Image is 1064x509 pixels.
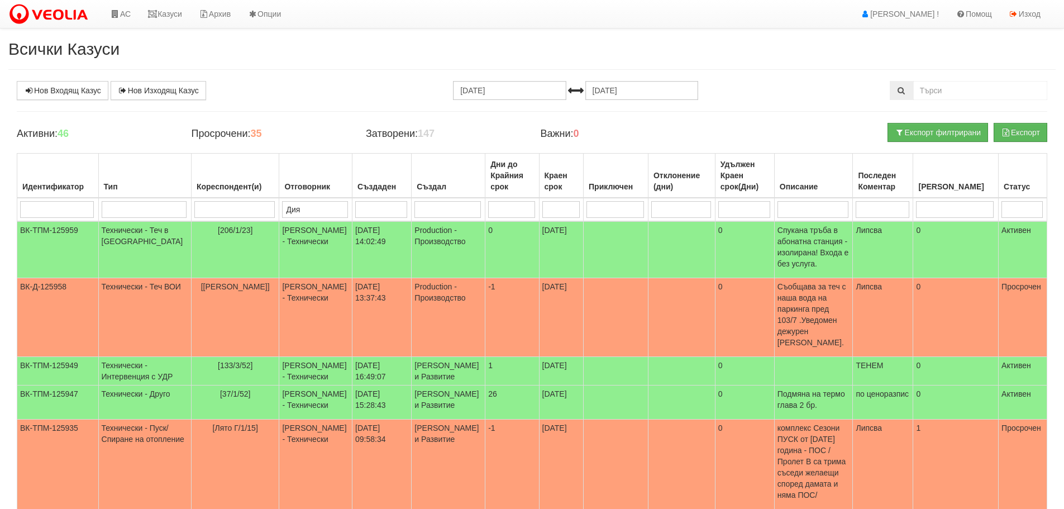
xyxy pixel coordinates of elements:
div: Тип [102,179,188,194]
td: [DATE] [539,221,584,278]
td: ВК-ТПМ-125947 [17,386,99,420]
td: 0 [715,357,774,386]
td: 0 [913,221,999,278]
th: Идентификатор: No sort applied, activate to apply an ascending sort [17,154,99,198]
span: Липсва [856,226,882,235]
span: по ценоразпис [856,389,909,398]
td: [PERSON_NAME] и Развитие [412,357,485,386]
span: 1 [488,361,493,370]
td: Активен [999,221,1047,278]
span: TEHEM [856,361,883,370]
span: Липсва [856,424,882,432]
b: 46 [58,128,69,139]
th: Статус: No sort applied, activate to apply an ascending sort [999,154,1047,198]
th: Създал: No sort applied, activate to apply an ascending sort [412,154,485,198]
b: 147 [418,128,435,139]
td: Production - Производство [412,221,485,278]
td: 0 [913,278,999,357]
td: Активен [999,386,1047,420]
th: Приключен: No sort applied, activate to apply an ascending sort [584,154,648,198]
td: ВК-Д-125958 [17,278,99,357]
td: 0 [913,386,999,420]
td: 0 [715,386,774,420]
h4: Активни: [17,129,174,140]
td: Production - Производство [412,278,485,357]
td: [DATE] [539,278,584,357]
td: ВК-ТПМ-125949 [17,357,99,386]
span: 0 [488,226,493,235]
td: ВК-ТПМ-125959 [17,221,99,278]
div: Отклонение (дни) [651,168,712,194]
span: [Лято Г/1/15] [213,424,258,432]
div: Удължен Краен срок(Дни) [718,156,771,194]
div: [PERSON_NAME] [916,179,995,194]
th: Дни до Крайния срок: No sort applied, activate to apply an ascending sort [485,154,539,198]
p: комплекс Сезони ПУСК от [DATE] година - ПОС / Пролет В са трима съседи желаещи според дамата и ня... [777,422,850,501]
div: Приключен [586,179,645,194]
td: 0 [715,278,774,357]
a: Нов Входящ Казус [17,81,108,100]
td: [PERSON_NAME] - Технически [279,221,352,278]
div: Последен Коментар [856,168,910,194]
span: 26 [488,389,497,398]
input: Търсене по Идентификатор, Бл/Вх/Ап, Тип, Описание, Моб. Номер, Имейл, Файл, Коментар, [913,81,1047,100]
b: 35 [250,128,261,139]
button: Експорт филтрирани [888,123,988,142]
td: [DATE] [539,357,584,386]
span: [206/1/23] [218,226,252,235]
th: Краен срок: No sort applied, activate to apply an ascending sort [539,154,584,198]
p: Съобщава за теч с наша вода на паркинга пред 103/7 .Уведомен дежурен [PERSON_NAME]. [777,281,850,348]
td: [PERSON_NAME] - Технически [279,278,352,357]
td: Активен [999,357,1047,386]
span: [133/3/52] [218,361,252,370]
div: Идентификатор [20,179,96,194]
span: -1 [488,282,495,291]
div: Дни до Крайния срок [488,156,536,194]
th: Брой Файлове: No sort applied, activate to apply an ascending sort [913,154,999,198]
th: Отговорник: No sort applied, activate to apply an ascending sort [279,154,352,198]
td: [DATE] 15:28:43 [352,386,412,420]
td: [DATE] 13:37:43 [352,278,412,357]
div: Кореспондент(и) [194,179,276,194]
h4: Важни: [540,129,698,140]
th: Създаден: No sort applied, activate to apply an ascending sort [352,154,412,198]
td: [DATE] 14:02:49 [352,221,412,278]
div: Създаден [355,179,408,194]
div: Краен срок [542,168,581,194]
h2: Всички Казуси [8,40,1056,58]
h4: Затворени: [366,129,523,140]
th: Отклонение (дни): No sort applied, activate to apply an ascending sort [648,154,715,198]
td: [DATE] 16:49:07 [352,357,412,386]
td: Технически - Теч ВОИ [98,278,191,357]
td: Просрочен [999,278,1047,357]
button: Експорт [994,123,1047,142]
h4: Просрочени: [191,129,349,140]
p: Подмяна на термо глава 2 бр. [777,388,850,411]
td: 0 [913,357,999,386]
td: 0 [715,221,774,278]
div: Статус [1001,179,1044,194]
td: [DATE] [539,386,584,420]
img: VeoliaLogo.png [8,3,93,26]
span: [[PERSON_NAME]] [201,282,270,291]
div: Описание [777,179,850,194]
span: -1 [488,424,495,432]
th: Описание: No sort applied, activate to apply an ascending sort [774,154,853,198]
p: Спукана тръба в абонатна станция - изолирана! Входа е без услуга. [777,225,850,269]
a: Нов Изходящ Казус [111,81,206,100]
b: 0 [574,128,579,139]
span: [37/1/52] [220,389,251,398]
td: Технически - Интервенция с УДР [98,357,191,386]
div: Създал [414,179,482,194]
td: [PERSON_NAME] и Развитие [412,386,485,420]
th: Последен Коментар: No sort applied, activate to apply an ascending sort [853,154,913,198]
th: Тип: No sort applied, activate to apply an ascending sort [98,154,191,198]
span: Липсва [856,282,882,291]
td: Технически - Друго [98,386,191,420]
td: Технически - Теч в [GEOGRAPHIC_DATA] [98,221,191,278]
td: [PERSON_NAME] - Технически [279,357,352,386]
th: Кореспондент(и): No sort applied, activate to apply an ascending sort [191,154,279,198]
td: [PERSON_NAME] - Технически [279,386,352,420]
th: Удължен Краен срок(Дни): No sort applied, activate to apply an ascending sort [715,154,774,198]
div: Отговорник [282,179,349,194]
